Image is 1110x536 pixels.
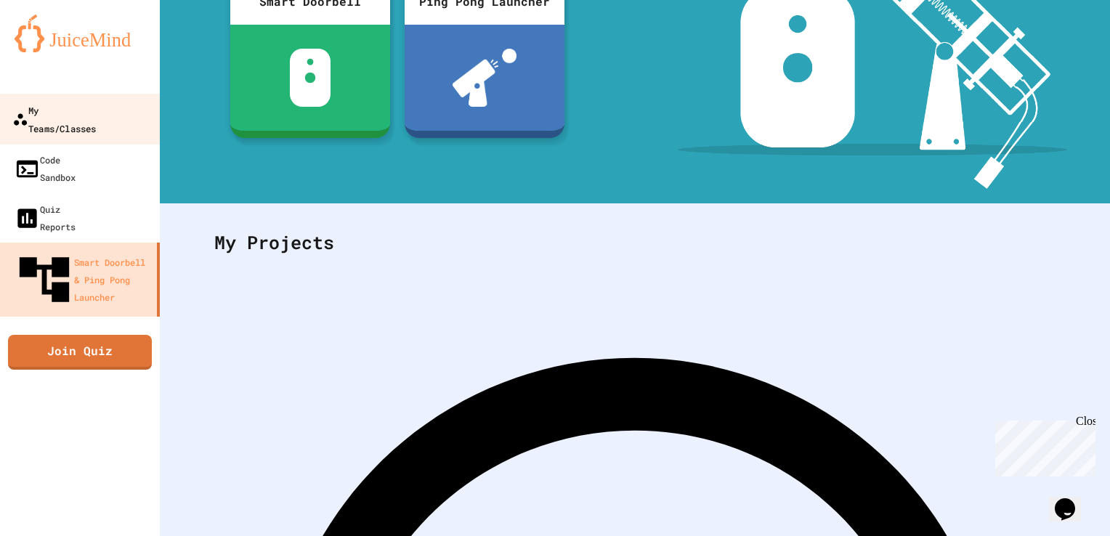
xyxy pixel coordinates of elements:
div: My Teams/Classes [12,101,96,137]
div: My Projects [200,214,1070,271]
div: Code Sandbox [15,151,76,186]
div: Smart Doorbell & Ping Pong Launcher [15,250,151,309]
a: Join Quiz [8,335,152,370]
iframe: chat widget [989,415,1095,476]
div: Chat with us now!Close [6,6,100,92]
img: logo-orange.svg [15,15,145,52]
div: Quiz Reports [15,200,76,235]
img: sdb-white.svg [290,49,331,107]
iframe: chat widget [1049,478,1095,521]
img: ppl-with-ball.png [453,49,517,107]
